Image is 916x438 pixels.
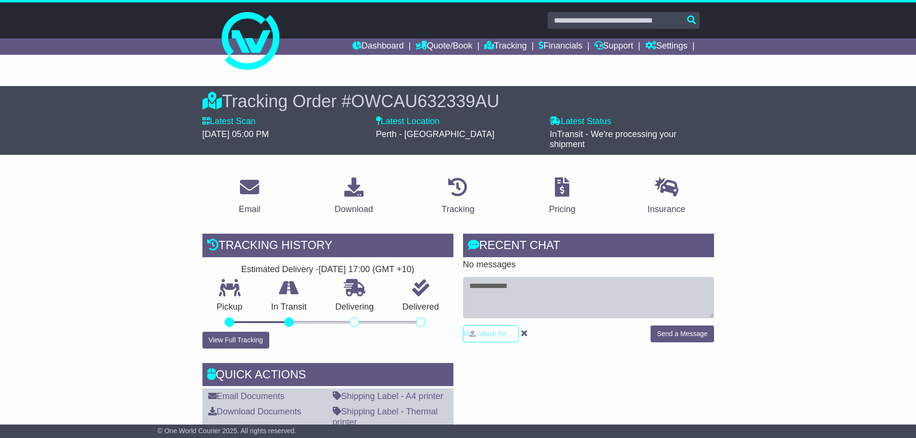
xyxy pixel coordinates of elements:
[415,38,472,55] a: Quote/Book
[333,407,438,427] a: Shipping Label - Thermal printer
[376,129,494,139] span: Perth - [GEOGRAPHIC_DATA]
[388,302,453,313] p: Delivered
[202,234,453,260] div: Tracking history
[351,91,499,111] span: OWCAU632339AU
[352,38,404,55] a: Dashboard
[594,38,633,55] a: Support
[319,264,414,275] div: [DATE] 17:00 (GMT +10)
[641,174,692,219] a: Insurance
[202,332,269,349] button: View Full Tracking
[238,203,260,216] div: Email
[435,174,480,219] a: Tracking
[202,264,453,275] div: Estimated Delivery -
[333,391,443,401] a: Shipping Label - A4 printer
[328,174,379,219] a: Download
[202,363,453,389] div: Quick Actions
[202,91,714,112] div: Tracking Order #
[208,391,285,401] a: Email Documents
[232,174,266,219] a: Email
[648,203,686,216] div: Insurance
[208,407,301,416] a: Download Documents
[321,302,389,313] p: Delivering
[549,203,576,216] div: Pricing
[463,234,714,260] div: RECENT CHAT
[550,116,611,127] label: Latest Status
[543,174,582,219] a: Pricing
[335,203,373,216] div: Download
[484,38,527,55] a: Tracking
[463,260,714,270] p: No messages
[651,325,714,342] button: Send a Message
[376,116,439,127] label: Latest Location
[441,203,474,216] div: Tracking
[645,38,688,55] a: Settings
[202,302,257,313] p: Pickup
[550,129,677,150] span: InTransit - We're processing your shipment
[257,302,321,313] p: In Transit
[202,129,269,139] span: [DATE] 05:00 PM
[158,427,297,435] span: © One World Courier 2025. All rights reserved.
[202,116,256,127] label: Latest Scan
[539,38,582,55] a: Financials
